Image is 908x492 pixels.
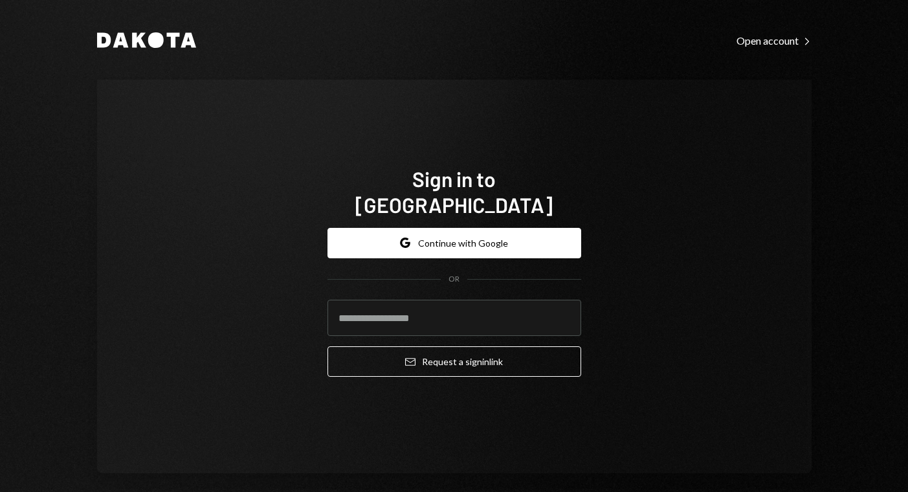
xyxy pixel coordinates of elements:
a: Open account [736,33,812,47]
h1: Sign in to [GEOGRAPHIC_DATA] [327,166,581,218]
button: Continue with Google [327,228,581,258]
button: Request a signinlink [327,346,581,377]
div: Open account [736,34,812,47]
div: OR [448,274,460,285]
